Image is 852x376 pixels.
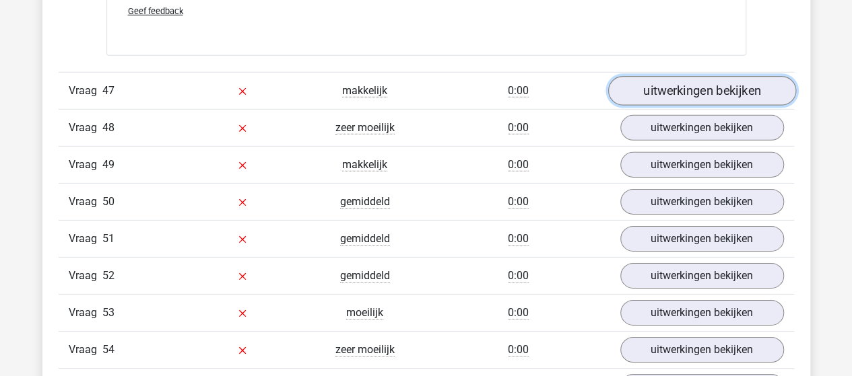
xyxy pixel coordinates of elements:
a: uitwerkingen bekijken [620,337,784,363]
span: 49 [102,158,114,171]
span: Vraag [69,342,102,358]
a: uitwerkingen bekijken [608,76,795,106]
span: makkelijk [342,158,387,172]
span: 51 [102,232,114,245]
span: 0:00 [508,343,529,356]
a: uitwerkingen bekijken [620,152,784,178]
span: gemiddeld [340,232,390,246]
span: Vraag [69,157,102,173]
a: uitwerkingen bekijken [620,263,784,289]
span: 0:00 [508,158,529,172]
span: 48 [102,121,114,134]
span: Vraag [69,120,102,136]
span: Vraag [69,268,102,284]
span: 52 [102,269,114,282]
a: uitwerkingen bekijken [620,226,784,252]
span: makkelijk [342,84,387,98]
span: Vraag [69,305,102,321]
span: 53 [102,306,114,319]
span: Vraag [69,194,102,210]
span: gemiddeld [340,195,390,209]
span: 54 [102,343,114,356]
span: moeilijk [346,306,383,319]
span: 0:00 [508,121,529,135]
span: Vraag [69,231,102,247]
span: 0:00 [508,232,529,246]
span: 0:00 [508,84,529,98]
span: 0:00 [508,269,529,283]
span: Geef feedback [128,6,183,16]
span: zeer moeilijk [335,343,395,356]
a: uitwerkingen bekijken [620,189,784,215]
span: 47 [102,84,114,97]
span: 0:00 [508,306,529,319]
a: uitwerkingen bekijken [620,115,784,141]
a: uitwerkingen bekijken [620,300,784,326]
span: gemiddeld [340,269,390,283]
span: zeer moeilijk [335,121,395,135]
span: 0:00 [508,195,529,209]
span: 50 [102,195,114,208]
span: Vraag [69,83,102,99]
